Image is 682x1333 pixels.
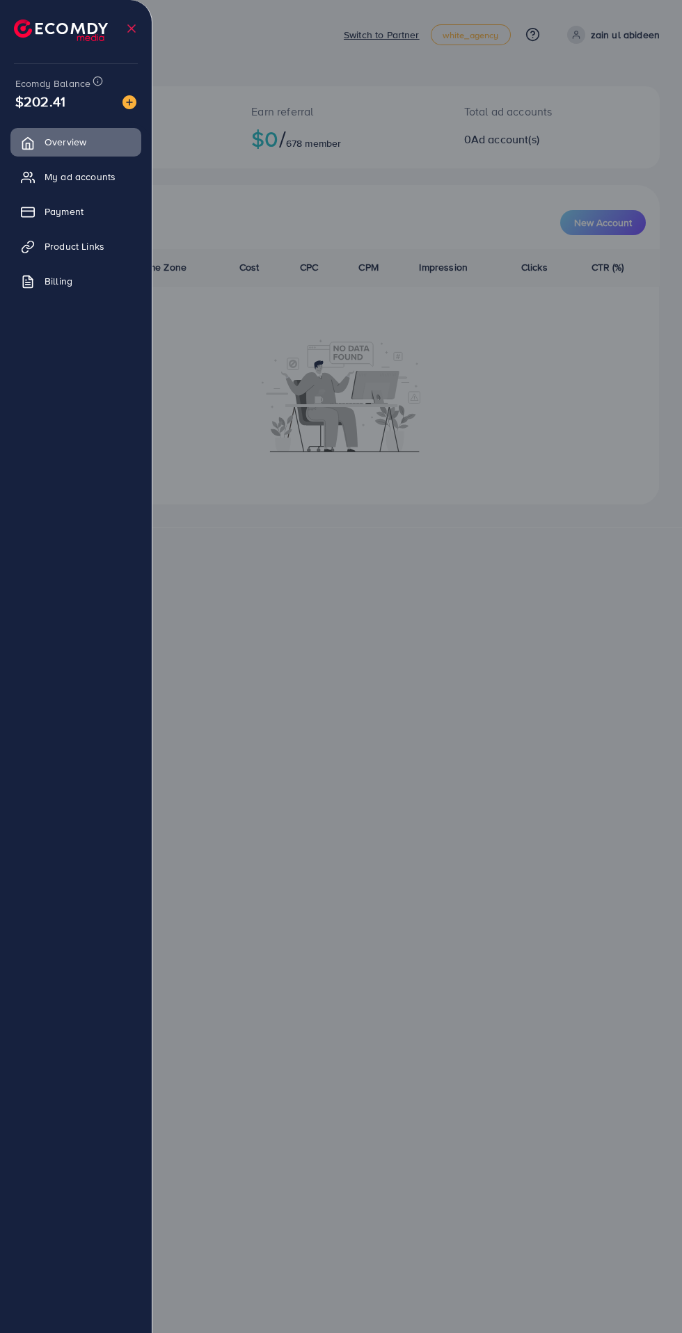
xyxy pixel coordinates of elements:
[45,274,72,288] span: Billing
[45,170,116,184] span: My ad accounts
[10,128,141,156] a: Overview
[45,135,86,149] span: Overview
[10,232,141,260] a: Product Links
[45,239,104,253] span: Product Links
[10,163,141,191] a: My ad accounts
[122,95,136,109] img: image
[10,198,141,225] a: Payment
[45,205,84,218] span: Payment
[10,267,141,295] a: Billing
[15,77,90,90] span: Ecomdy Balance
[15,91,65,111] span: $202.41
[14,19,108,41] img: logo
